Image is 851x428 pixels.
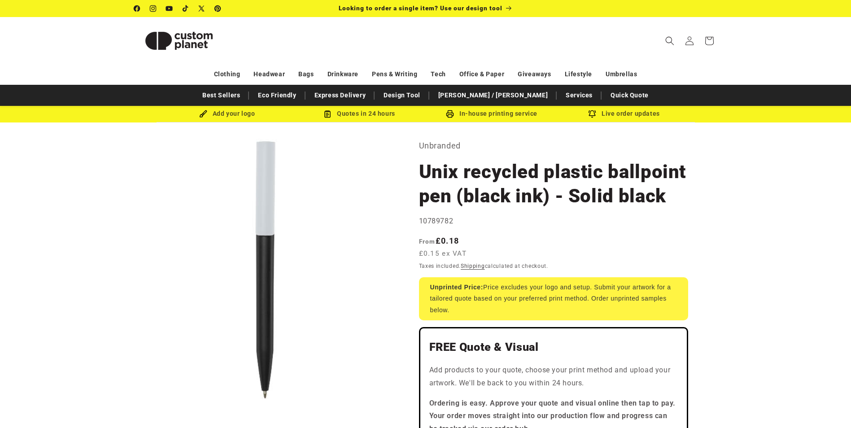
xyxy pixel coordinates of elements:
span: From [419,238,436,245]
strong: £0.18 [419,236,459,245]
img: Order updates [588,110,596,118]
strong: Unprinted Price: [430,284,484,291]
media-gallery: Gallery Viewer [134,139,397,401]
a: Custom Planet [131,17,227,64]
div: Taxes included. calculated at checkout. [419,262,688,271]
div: Add your logo [161,108,293,119]
img: In-house printing [446,110,454,118]
h2: FREE Quote & Visual [429,340,678,354]
a: Quick Quote [606,87,653,103]
img: Custom Planet [134,21,224,61]
a: Pens & Writing [372,66,417,82]
a: [PERSON_NAME] / [PERSON_NAME] [434,87,552,103]
a: Lifestyle [565,66,592,82]
p: Unbranded [419,139,688,153]
a: Clothing [214,66,240,82]
img: Brush Icon [199,110,207,118]
a: Bags [298,66,314,82]
span: Looking to order a single item? Use our design tool [339,4,502,12]
a: Office & Paper [459,66,504,82]
a: Headwear [253,66,285,82]
a: Umbrellas [606,66,637,82]
img: Order Updates Icon [323,110,332,118]
p: Add products to your quote, choose your print method and upload your artwork. We'll be back to yo... [429,364,678,390]
a: Best Sellers [198,87,244,103]
a: Shipping [461,263,485,269]
span: £0.15 ex VAT [419,249,467,259]
a: Services [561,87,597,103]
a: Eco Friendly [253,87,301,103]
a: Design Tool [379,87,425,103]
summary: Search [660,31,680,51]
a: Drinkware [327,66,358,82]
a: Express Delivery [310,87,371,103]
span: 10789782 [419,217,454,225]
div: Live order updates [558,108,690,119]
h1: Unix recycled plastic ballpoint pen (black ink) - Solid black [419,160,688,208]
div: Price excludes your logo and setup. Submit your artwork for a tailored quote based on your prefer... [419,277,688,320]
div: In-house printing service [426,108,558,119]
a: Tech [431,66,445,82]
div: Quotes in 24 hours [293,108,426,119]
a: Giveaways [518,66,551,82]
